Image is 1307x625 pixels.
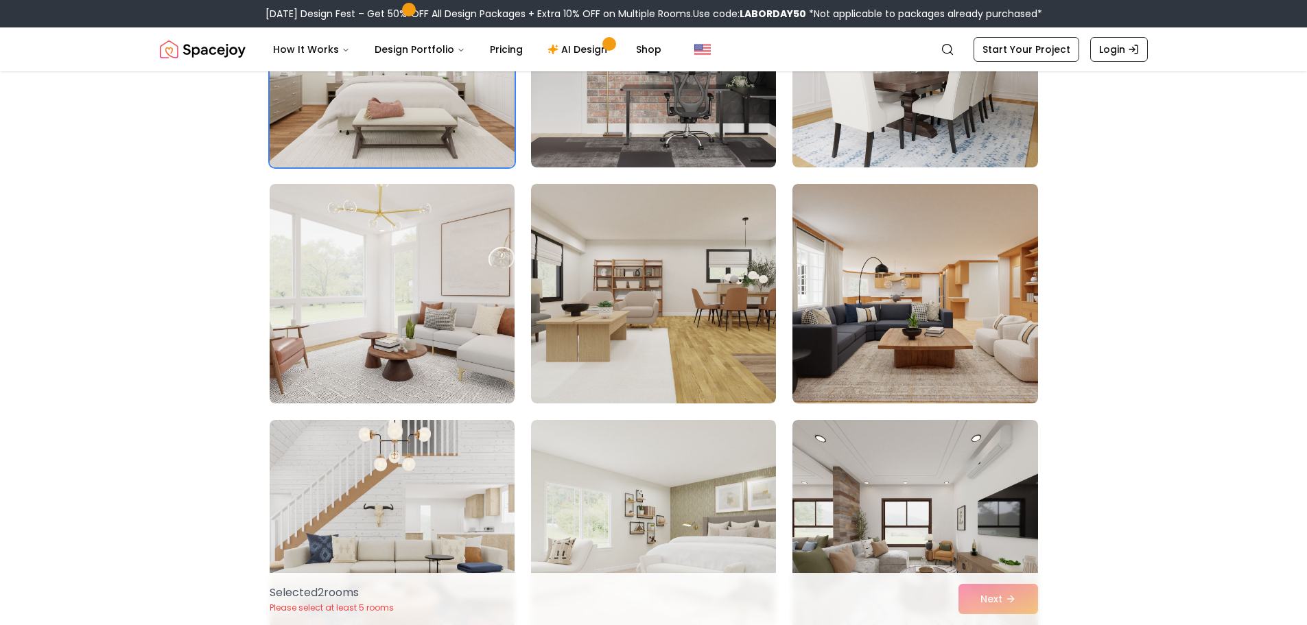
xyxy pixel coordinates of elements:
[1090,37,1148,62] a: Login
[694,41,711,58] img: United States
[974,37,1079,62] a: Start Your Project
[262,36,672,63] nav: Main
[537,36,622,63] a: AI Design
[262,36,361,63] button: How It Works
[364,36,476,63] button: Design Portfolio
[160,36,246,63] img: Spacejoy Logo
[693,7,806,21] span: Use code:
[270,602,394,613] p: Please select at least 5 rooms
[740,7,806,21] b: LABORDAY50
[266,7,1042,21] div: [DATE] Design Fest – Get 50% OFF All Design Packages + Extra 10% OFF on Multiple Rooms.
[479,36,534,63] a: Pricing
[270,184,515,403] img: Room room-28
[806,7,1042,21] span: *Not applicable to packages already purchased*
[270,585,394,601] p: Selected 2 room s
[625,36,672,63] a: Shop
[531,184,776,403] img: Room room-29
[160,36,246,63] a: Spacejoy
[160,27,1148,71] nav: Global
[792,184,1037,403] img: Room room-30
